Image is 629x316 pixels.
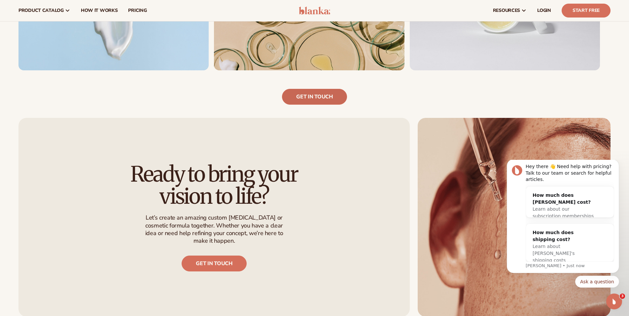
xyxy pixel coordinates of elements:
a: Start Free [562,4,611,18]
img: logo [299,7,330,15]
span: Learn about [PERSON_NAME]'s shipping costs [36,84,78,103]
iframe: Intercom notifications message [497,160,629,292]
div: How much does [PERSON_NAME] cost?Learn about our subscription memberships [29,27,104,65]
span: product catalog [18,8,64,13]
img: Profile image for Lee [15,5,25,16]
span: LOGIN [537,8,551,13]
div: Hey there 👋 Need help with pricing? Talk to our team or search for helpful articles. [29,4,117,23]
a: Get in touch [182,256,246,271]
div: Message content [29,4,117,102]
span: pricing [128,8,147,13]
div: Quick reply options [10,116,122,128]
p: Let’s create an amazing custom [MEDICAL_DATA] or cosmetic formula together. Whether you have a cl... [140,214,289,245]
span: resources [493,8,520,13]
span: 3 [620,294,625,299]
span: How It Works [81,8,118,13]
button: Quick reply: Ask a question [78,116,122,128]
p: Message from Lee, sent Just now [29,103,117,109]
h2: Ready to bring your vision to life? [114,163,315,207]
iframe: Intercom live chat [606,294,622,309]
a: Get in touch [282,89,347,105]
div: How much does [PERSON_NAME] cost? [36,32,97,46]
div: How much does shipping cost?Learn about [PERSON_NAME]'s shipping costs [29,64,104,109]
span: Learn about our subscription memberships [36,47,97,59]
div: How much does shipping cost? [36,69,97,83]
